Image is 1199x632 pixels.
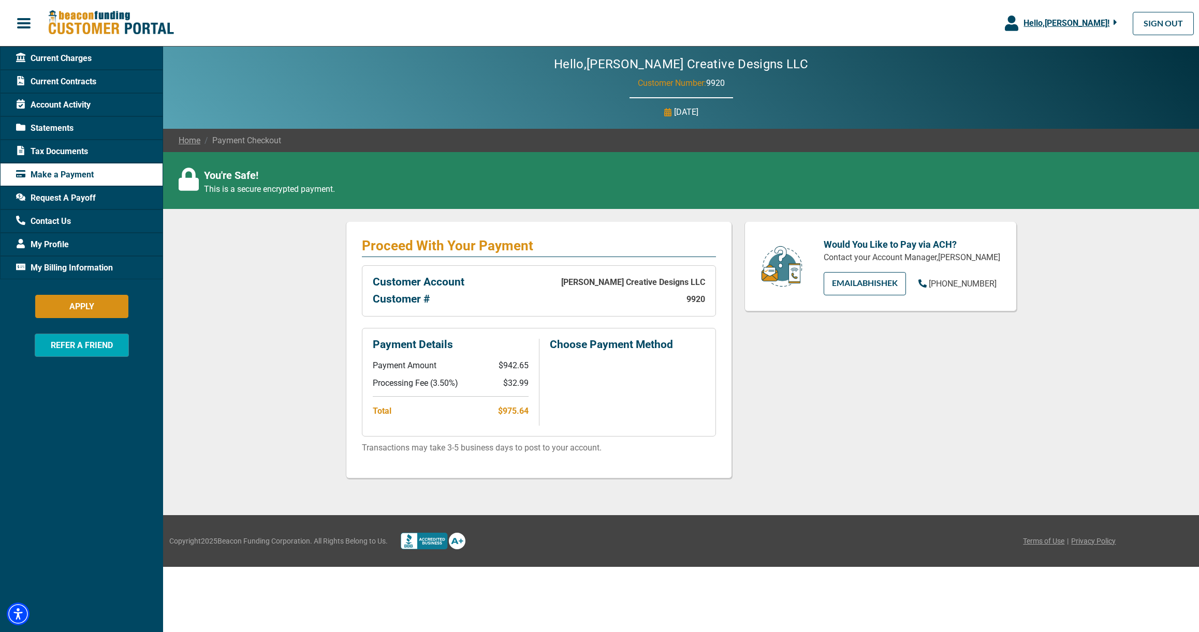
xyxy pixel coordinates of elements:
p: Contact your Account Manager, [PERSON_NAME] [824,251,1001,264]
span: You're Safe! [199,169,258,182]
span: | [1067,536,1069,547]
p: Customer # [373,293,430,306]
span: Current Contracts [16,76,96,88]
a: Privacy Policy [1071,536,1116,547]
p: Payment Amount [373,361,436,370]
span: Contact Us [16,215,71,228]
p: Payment Details [373,339,529,351]
a: [PHONE_NUMBER] [918,278,997,290]
span: Copyright 2025 Beacon Funding Corporation. All Rights Belong to Us. [169,536,388,547]
img: customer-service.png [758,245,805,288]
span: Statements [16,122,74,134]
p: $32.99 [503,379,529,388]
span: [PHONE_NUMBER] [929,279,997,289]
p: Choose Payment Method [539,339,695,351]
span: Customer Number: [638,78,706,88]
p: [PERSON_NAME] Creative Designs LLC [561,276,705,293]
span: Hello, [PERSON_NAME] ! [1023,18,1109,28]
p: Customer Account [373,276,464,288]
a: Home [179,134,200,147]
p: Transactions may take 3-5 business days to post to your account. [362,442,716,454]
p: Proceed With Your Payment [362,237,533,254]
p: $975.64 [498,405,529,417]
p: $942.65 [499,361,529,370]
p: Would You Like to Pay via ACH? [824,237,1001,251]
span: My Billing Information [16,262,113,274]
p: Total [373,405,391,417]
span: My Profile [16,238,69,251]
p: 9920 [686,293,705,306]
span: Request A Payoff [16,192,96,204]
span: Payment Checkout [200,134,281,147]
a: SIGN OUT [1133,12,1194,35]
button: REFER A FRIEND [35,334,129,357]
span: Account Activity [16,99,91,111]
span: This is a secure encrypted payment. [199,184,335,194]
a: Terms of Use [1023,536,1064,547]
p: [DATE] [674,106,698,118]
button: APPLY [35,295,128,318]
p: Processing Fee ( 3.50% ) [373,379,458,388]
img: Better Bussines Beareau logo A+ [401,533,465,549]
span: 9920 [706,78,725,88]
span: Tax Documents [16,145,88,158]
iframe: PayPal [550,361,690,416]
a: EMAILAbhishek [824,272,906,295]
span: Make a Payment [16,169,94,181]
h2: Hello, [PERSON_NAME] Creative Designs LLC [523,57,839,72]
span: Current Charges [16,52,92,65]
img: Beacon Funding Customer Portal Logo [48,10,174,36]
div: Accessibility Menu [7,603,30,625]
